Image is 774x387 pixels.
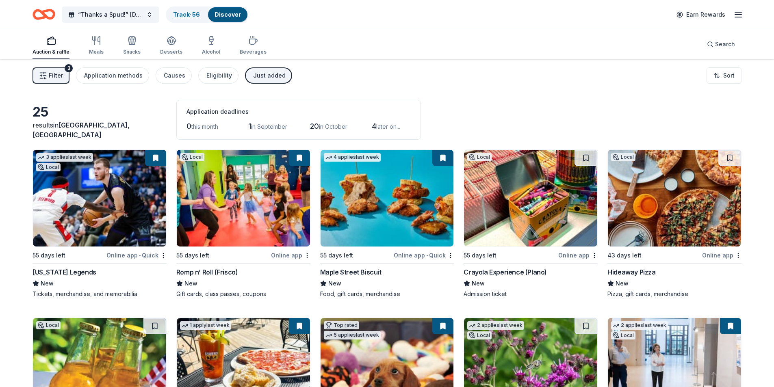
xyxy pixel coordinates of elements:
[33,49,69,55] div: Auction & raffle
[215,11,241,18] a: Discover
[248,122,251,130] span: 1
[558,250,598,260] div: Online app
[33,67,69,84] button: Filter3
[89,49,104,55] div: Meals
[251,123,287,130] span: in September
[33,121,130,139] span: in
[33,251,65,260] div: 55 days left
[240,32,267,59] button: Beverages
[33,104,167,120] div: 25
[123,32,141,59] button: Snacks
[467,331,492,339] div: Local
[33,5,55,24] a: Home
[206,71,232,80] div: Eligibility
[176,267,238,277] div: Romp n’ Roll (Frisco)
[607,267,655,277] div: Hideaway Pizza
[156,67,192,84] button: Causes
[324,321,359,329] div: Top rated
[176,251,209,260] div: 55 days left
[700,36,741,52] button: Search
[372,122,376,130] span: 4
[467,321,524,330] div: 2 applies last week
[33,290,167,298] div: Tickets, merchandise, and memorabilia
[33,150,166,246] img: Image for Texas Legends
[202,32,220,59] button: Alcohol
[324,153,381,162] div: 4 applies last week
[321,150,454,246] img: Image for Maple Street Biscuit
[607,251,642,260] div: 43 days left
[202,49,220,55] div: Alcohol
[33,149,167,298] a: Image for Texas Legends3 applieslast weekLocal55 days leftOnline app•Quick[US_STATE] LegendsNewTi...
[176,290,310,298] div: Gift cards, class passes, coupons
[464,290,598,298] div: Admission ticket
[310,122,319,130] span: 20
[723,71,735,80] span: Sort
[33,120,167,140] div: results
[186,122,191,130] span: 0
[320,290,454,298] div: Food, gift cards, merchandise
[702,250,741,260] div: Online app
[160,32,182,59] button: Desserts
[177,150,310,246] img: Image for Romp n’ Roll (Frisco)
[253,71,286,80] div: Just added
[672,7,730,22] a: Earn Rewards
[464,150,597,246] img: Image for Crayola Experience (Plano)
[166,6,248,23] button: Track· 56Discover
[616,279,629,288] span: New
[245,67,292,84] button: Just added
[164,71,185,80] div: Causes
[173,11,200,18] a: Track· 56
[320,149,454,298] a: Image for Maple Street Biscuit4 applieslast week55 days leftOnline app•QuickMaple Street BiscuitN...
[324,331,381,339] div: 5 applies last week
[328,279,341,288] span: New
[49,71,63,80] span: Filter
[611,153,635,161] div: Local
[36,321,61,329] div: Local
[319,123,347,130] span: in October
[123,49,141,55] div: Snacks
[76,67,149,84] button: Application methods
[464,267,547,277] div: Crayola Experience (Plano)
[33,121,130,139] span: [GEOGRAPHIC_DATA], [GEOGRAPHIC_DATA]
[240,49,267,55] div: Beverages
[320,251,353,260] div: 55 days left
[184,279,197,288] span: New
[176,149,310,298] a: Image for Romp n’ Roll (Frisco)Local55 days leftOnline appRomp n’ Roll (Frisco)NewGift cards, cla...
[464,251,496,260] div: 55 days left
[160,49,182,55] div: Desserts
[36,163,61,171] div: Local
[611,321,668,330] div: 2 applies last week
[186,107,411,117] div: Application deadlines
[139,252,141,259] span: •
[41,279,54,288] span: New
[36,153,93,162] div: 3 applies last week
[464,149,598,298] a: Image for Crayola Experience (Plano)Local55 days leftOnline appCrayola Experience (Plano)NewAdmis...
[180,153,204,161] div: Local
[62,6,159,23] button: “Thanks a Spud!” [DATE] Luncheon & Gift Giveaway
[715,39,735,49] span: Search
[467,153,492,161] div: Local
[78,10,143,19] span: “Thanks a Spud!” [DATE] Luncheon & Gift Giveaway
[180,321,231,330] div: 1 apply last week
[472,279,485,288] span: New
[106,250,167,260] div: Online app Quick
[65,64,73,72] div: 3
[89,32,104,59] button: Meals
[607,290,741,298] div: Pizza, gift cards, merchandise
[33,267,96,277] div: [US_STATE] Legends
[426,252,428,259] span: •
[33,32,69,59] button: Auction & raffle
[376,123,400,130] span: later on...
[271,250,310,260] div: Online app
[611,331,635,339] div: Local
[607,149,741,298] a: Image for Hideaway PizzaLocal43 days leftOnline appHideaway PizzaNewPizza, gift cards, merchandise
[320,267,382,277] div: Maple Street Biscuit
[84,71,143,80] div: Application methods
[608,150,741,246] img: Image for Hideaway Pizza
[394,250,454,260] div: Online app Quick
[191,123,218,130] span: this month
[198,67,238,84] button: Eligibility
[707,67,741,84] button: Sort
